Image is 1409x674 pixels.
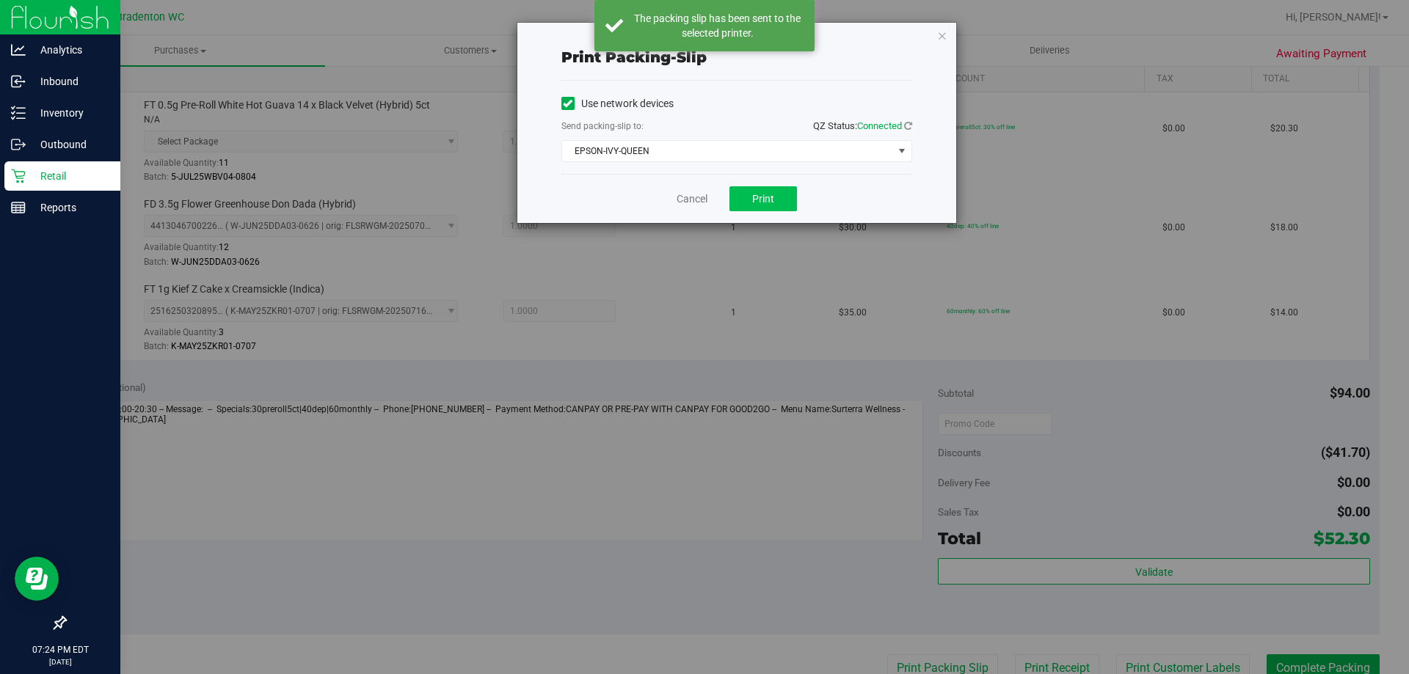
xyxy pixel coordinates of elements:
[15,557,59,601] iframe: Resource center
[892,141,911,161] span: select
[7,643,114,656] p: 07:24 PM EDT
[561,120,644,133] label: Send packing-slip to:
[813,120,912,131] span: QZ Status:
[11,137,26,152] inline-svg: Outbound
[26,73,114,90] p: Inbound
[561,48,707,66] span: Print packing-slip
[562,141,893,161] span: EPSON-IVY-QUEEN
[7,656,114,667] p: [DATE]
[26,104,114,122] p: Inventory
[11,106,26,120] inline-svg: Inventory
[26,41,114,59] p: Analytics
[26,199,114,216] p: Reports
[729,186,797,211] button: Print
[857,120,902,131] span: Connected
[11,169,26,183] inline-svg: Retail
[11,43,26,57] inline-svg: Analytics
[26,167,114,185] p: Retail
[631,11,804,40] div: The packing slip has been sent to the selected printer.
[561,96,674,111] label: Use network devices
[752,193,774,205] span: Print
[11,200,26,215] inline-svg: Reports
[26,136,114,153] p: Outbound
[11,74,26,89] inline-svg: Inbound
[677,191,707,207] a: Cancel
